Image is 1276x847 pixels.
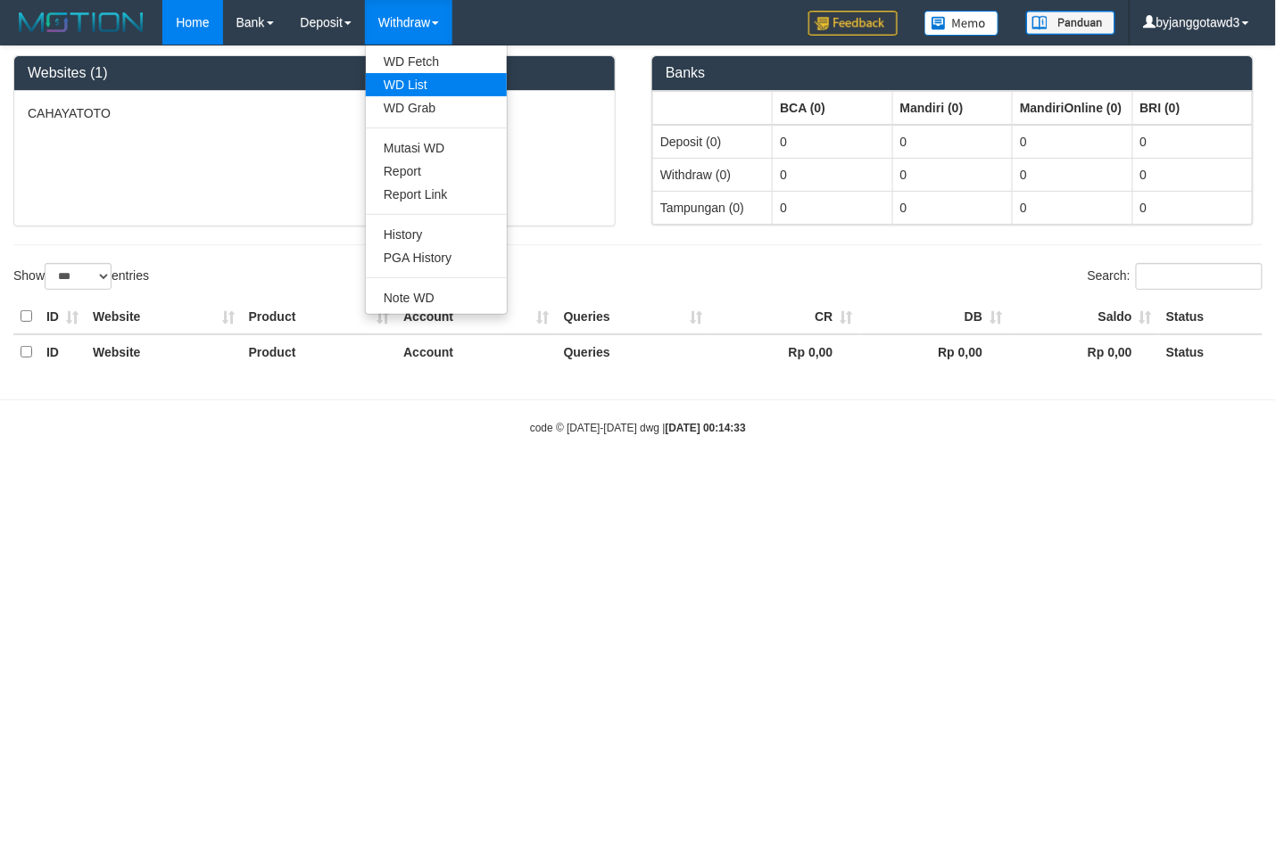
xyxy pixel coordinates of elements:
[13,9,149,36] img: MOTION_logo.png
[653,91,773,125] th: Group: activate to sort column ascending
[1136,263,1263,290] input: Search:
[710,334,860,369] th: Rp 0,00
[666,65,1239,81] h3: Banks
[86,300,242,334] th: Website
[530,422,746,434] small: code © [DATE]-[DATE] dwg |
[1009,300,1159,334] th: Saldo
[860,300,1010,334] th: DB
[242,334,397,369] th: Product
[666,422,746,434] strong: [DATE] 00:14:33
[1009,334,1159,369] th: Rp 0,00
[1013,91,1132,125] th: Group: activate to sort column ascending
[1132,125,1252,159] td: 0
[1013,158,1132,191] td: 0
[28,65,601,81] h3: Websites (1)
[366,160,507,183] a: Report
[13,263,149,290] label: Show entries
[1013,191,1132,224] td: 0
[28,104,601,122] p: CAHAYATOTO
[1088,263,1263,290] label: Search:
[366,50,507,73] a: WD Fetch
[366,73,507,96] a: WD List
[860,334,1010,369] th: Rp 0,00
[808,11,898,36] img: Feedback.jpg
[242,300,397,334] th: Product
[86,334,242,369] th: Website
[366,246,507,269] a: PGA History
[710,300,860,334] th: CR
[39,300,86,334] th: ID
[773,125,892,159] td: 0
[892,125,1012,159] td: 0
[924,11,999,36] img: Button%20Memo.svg
[653,125,773,159] td: Deposit (0)
[396,300,557,334] th: Account
[1132,158,1252,191] td: 0
[1159,334,1263,369] th: Status
[773,191,892,224] td: 0
[653,158,773,191] td: Withdraw (0)
[396,334,557,369] th: Account
[366,223,507,246] a: History
[1159,300,1263,334] th: Status
[892,191,1012,224] td: 0
[366,286,507,309] a: Note WD
[39,334,86,369] th: ID
[1013,125,1132,159] td: 0
[557,300,710,334] th: Queries
[1132,91,1252,125] th: Group: activate to sort column ascending
[45,263,112,290] select: Showentries
[892,91,1012,125] th: Group: activate to sort column ascending
[653,191,773,224] td: Tampungan (0)
[557,334,710,369] th: Queries
[366,183,507,206] a: Report Link
[892,158,1012,191] td: 0
[366,96,507,119] a: WD Grab
[773,91,892,125] th: Group: activate to sort column ascending
[773,158,892,191] td: 0
[366,136,507,160] a: Mutasi WD
[1026,11,1115,35] img: panduan.png
[1132,191,1252,224] td: 0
